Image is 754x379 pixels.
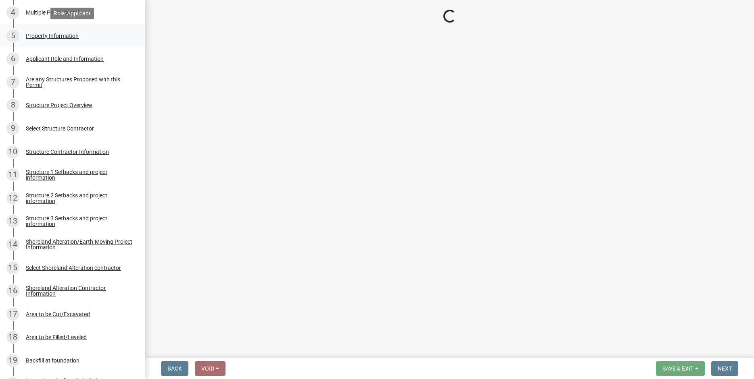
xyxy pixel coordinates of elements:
[711,361,738,376] button: Next
[6,238,19,251] div: 14
[6,354,19,367] div: 19
[167,365,182,372] span: Back
[6,331,19,344] div: 18
[6,145,19,158] div: 10
[201,365,214,372] span: Void
[26,10,81,15] div: Multiple Parcel Search
[26,285,132,296] div: Shoreland Alteration Contractor Information
[6,76,19,89] div: 7
[195,361,226,376] button: Void
[6,168,19,181] div: 11
[26,126,94,131] div: Select Structure Contractor
[26,56,104,62] div: Applicant Role and Information
[6,99,19,112] div: 8
[6,6,19,19] div: 4
[26,77,132,88] div: Are any Structures Proposed with this Permit
[26,33,79,39] div: Property Information
[26,215,132,227] div: Structure 3 Setbacks and project information
[26,311,90,317] div: Area to be Cut/Excavated
[26,265,121,271] div: Select Shoreland Alteration contractor
[6,122,19,135] div: 9
[662,365,693,372] span: Save & Exit
[6,52,19,65] div: 6
[26,239,132,250] div: Shoreland Alteration/Earth-Moving Project Information
[6,215,19,228] div: 13
[50,8,94,19] div: Role: Applicant
[718,365,732,372] span: Next
[656,361,705,376] button: Save & Exit
[26,169,132,180] div: Structure 1 Setbacks and project information
[6,308,19,321] div: 17
[161,361,188,376] button: Back
[26,102,92,108] div: Structure Project Overview
[26,193,132,204] div: Structure 2 Setbacks and project information
[6,29,19,42] div: 5
[6,261,19,274] div: 15
[26,149,109,155] div: Structure Contractor Information
[26,358,79,363] div: Backfill at foundation
[6,284,19,297] div: 16
[6,192,19,205] div: 12
[26,334,87,340] div: Area to be Filled/Leveled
